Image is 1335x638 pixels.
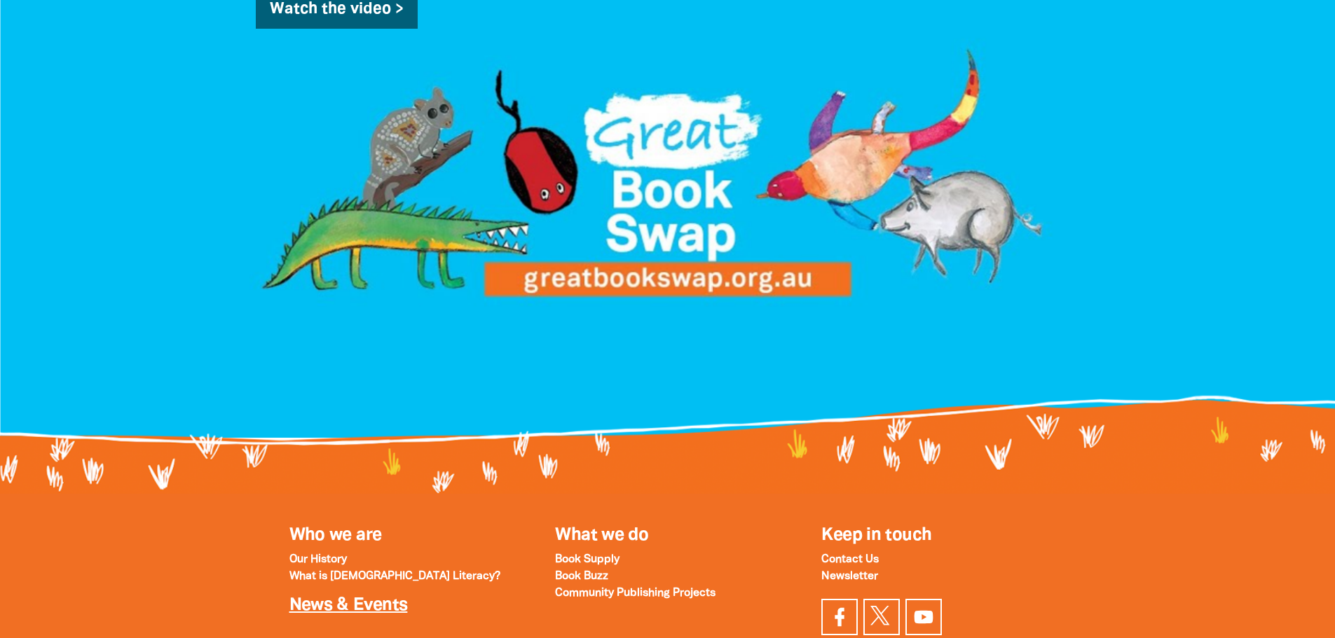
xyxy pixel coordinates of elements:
[821,555,879,564] a: Contact Us
[821,527,931,543] span: Keep in touch
[555,571,608,581] a: Book Buzz
[821,571,878,581] a: Newsletter
[289,571,500,581] a: What is [DEMOGRAPHIC_DATA] Literacy?
[555,588,716,598] a: Community Publishing Projects
[289,527,382,543] a: Who we are
[555,555,619,564] a: Book Supply
[905,599,942,635] a: Find us on YouTube
[289,555,347,564] a: Our History
[863,599,900,635] a: Find us on Twitter
[821,599,858,635] a: Visit our facebook page
[555,527,648,543] a: What we do
[289,597,408,613] a: News & Events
